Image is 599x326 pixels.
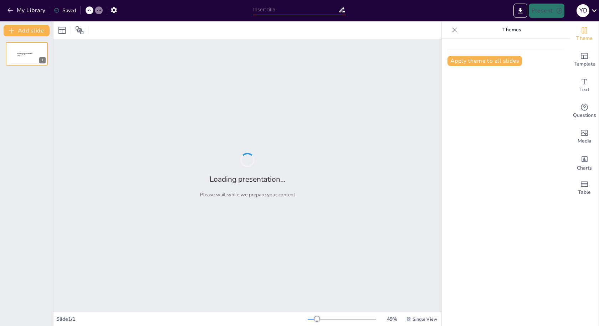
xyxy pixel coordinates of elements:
span: Questions [573,112,596,119]
div: Add ready made slides [570,47,599,73]
div: 1 [39,57,46,63]
span: Charts [577,164,592,172]
button: Present [529,4,564,18]
button: Export to PowerPoint [513,4,527,18]
div: Change the overall theme [570,21,599,47]
span: Template [574,60,595,68]
div: 49 % [383,316,400,322]
span: Table [578,188,591,196]
div: Add images, graphics, shapes or video [570,124,599,150]
button: Y D [577,4,589,18]
span: Theme [576,35,593,42]
span: Single View [413,316,437,322]
span: Sendsteps presentation editor [17,53,32,57]
div: Saved [54,7,76,14]
p: Themes [460,21,563,38]
div: 1 [6,42,48,66]
button: Add slide [4,25,50,36]
div: Add a table [570,175,599,201]
div: Layout [56,25,68,36]
h2: Loading presentation... [210,174,286,184]
p: Please wait while we prepare your content [200,191,295,198]
span: Media [578,137,592,145]
div: Y D [577,4,589,17]
div: Slide 1 / 1 [56,316,308,322]
button: Apply theme to all slides [447,56,522,66]
input: Insert title [253,5,338,15]
span: Position [75,26,84,35]
div: Add text boxes [570,73,599,98]
button: My Library [5,5,48,16]
div: Add charts and graphs [570,150,599,175]
span: Text [579,86,589,94]
div: Get real-time input from your audience [570,98,599,124]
